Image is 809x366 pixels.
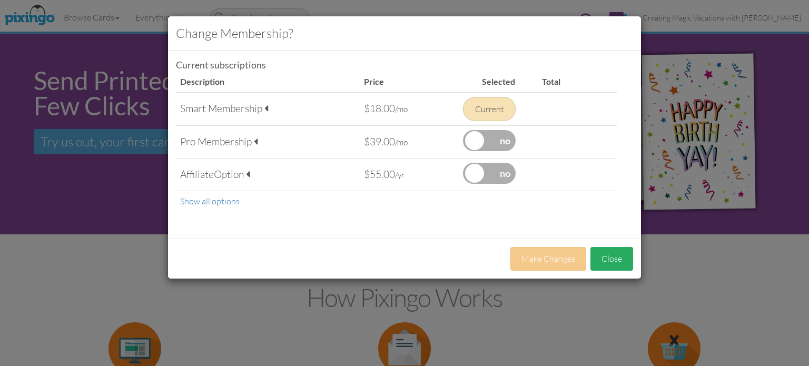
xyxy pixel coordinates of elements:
span: /mo [395,104,408,114]
span: /mo [395,137,408,147]
span: /yr [395,170,404,180]
th: Selected [459,72,538,92]
h3: Change Membership? [176,24,633,42]
th: Price [360,72,459,92]
div: Current [463,97,516,121]
td: $39.00 [360,126,459,159]
td: $18.00 [360,93,459,126]
div: Pro Membership [180,135,356,149]
button: Close [590,247,633,271]
button: Make Changes [510,247,586,271]
div: Affiliate [180,167,356,182]
td: $55.00 [360,159,459,191]
a: Show all options [180,196,240,206]
div: Current subscriptions [176,58,633,72]
div: Smart Membership [180,102,356,116]
span: Option [214,168,244,181]
th: Description [176,72,360,92]
th: Total [538,72,617,92]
